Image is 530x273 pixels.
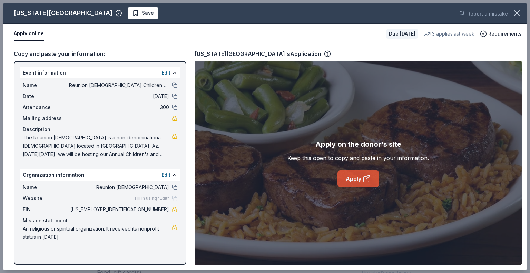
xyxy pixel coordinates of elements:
[23,114,69,123] span: Mailing address
[23,225,172,241] span: An religious or spiritual organization. It received its nonprofit status in [DATE].
[23,205,69,214] span: EIN
[488,30,522,38] span: Requirements
[69,205,169,214] span: [US_EMPLOYER_IDENTIFICATION_NUMBER]
[142,9,154,17] span: Save
[315,139,401,150] div: Apply on the donor's site
[128,7,158,19] button: Save
[161,69,170,77] button: Edit
[23,183,69,192] span: Name
[69,183,169,192] span: Reunion [DEMOGRAPHIC_DATA]
[424,30,474,38] div: 3 applies last week
[23,134,172,158] span: The Reunion [DEMOGRAPHIC_DATA] is a non-denominational [DEMOGRAPHIC_DATA] located in [GEOGRAPHIC_...
[20,67,180,78] div: Event information
[386,29,418,39] div: Due [DATE]
[23,92,69,100] span: Date
[23,81,69,89] span: Name
[23,194,69,203] span: Website
[14,8,112,19] div: [US_STATE][GEOGRAPHIC_DATA]
[459,10,508,18] button: Report a mistake
[20,169,180,181] div: Organization information
[14,27,44,41] button: Apply online
[135,196,169,201] span: Fill in using "Edit"
[23,125,177,134] div: Description
[337,170,379,187] a: Apply
[23,216,177,225] div: Mission statement
[480,30,522,38] button: Requirements
[69,81,169,89] span: Reunion [DEMOGRAPHIC_DATA] Children's and Student Ministry Pie and Silent Auction
[69,103,169,111] span: 300
[195,49,331,58] div: [US_STATE][GEOGRAPHIC_DATA]'s Application
[161,171,170,179] button: Edit
[23,103,69,111] span: Attendance
[14,49,186,58] div: Copy and paste your information:
[69,92,169,100] span: [DATE]
[287,154,429,162] div: Keep this open to copy and paste in your information.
